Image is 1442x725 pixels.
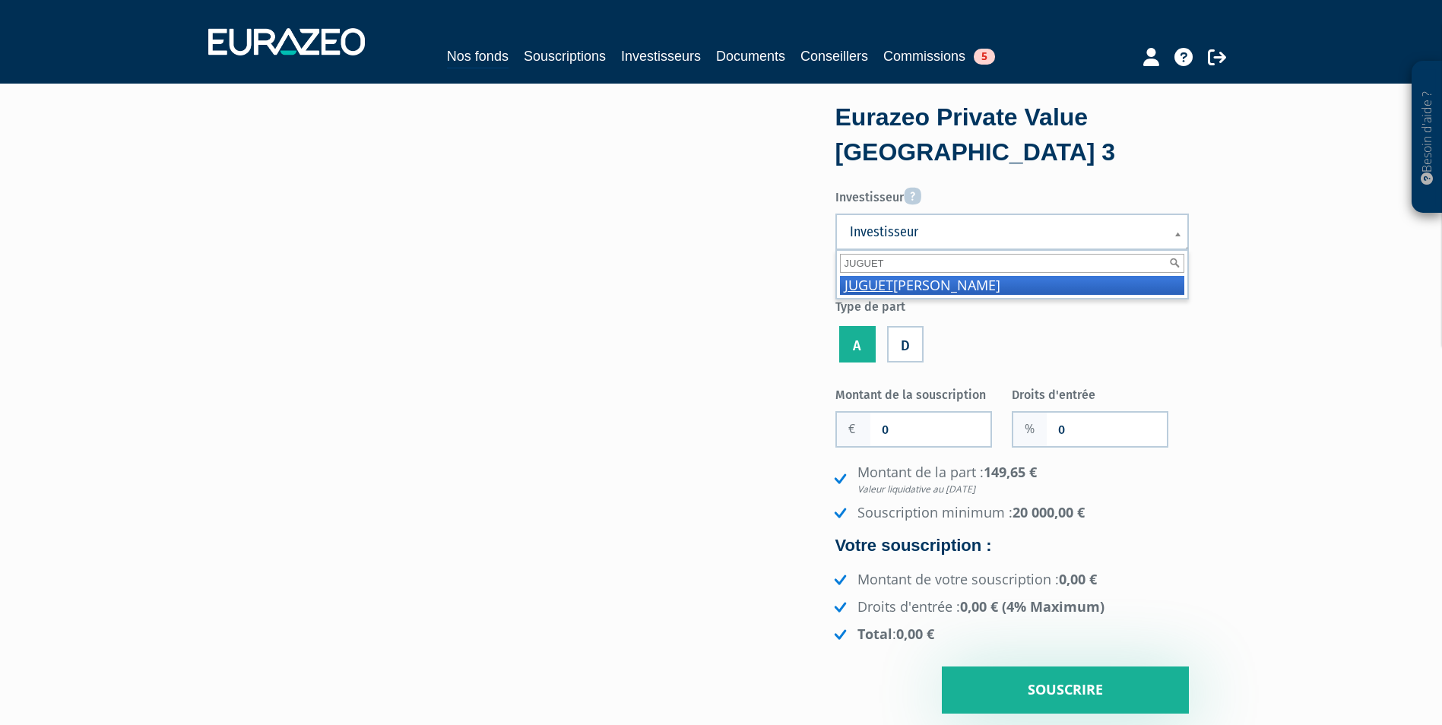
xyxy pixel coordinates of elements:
[883,46,995,67] a: Commissions5
[896,625,934,643] strong: 0,00 €
[800,46,868,67] a: Conseillers
[1418,69,1436,206] p: Besoin d'aide ?
[835,182,1189,207] label: Investisseur
[942,666,1189,714] input: Souscrire
[870,413,990,446] input: Montant de la souscription souhaité
[850,223,1155,241] span: Investisseur
[857,483,1189,495] em: Valeur liquidative au [DATE]
[831,570,1189,590] li: Montant de votre souscription :
[835,293,1189,316] label: Type de part
[857,625,892,643] strong: Total
[254,106,791,409] iframe: YouTube video player
[835,537,1189,555] h4: Votre souscription :
[887,326,924,362] label: D
[621,46,701,67] a: Investisseurs
[835,100,1189,169] div: Eurazeo Private Value [GEOGRAPHIC_DATA] 3
[831,463,1189,495] li: Montant de la part :
[840,276,1184,295] li: [PERSON_NAME]
[831,625,1189,644] li: :
[960,597,1104,616] strong: 0,00 € (4% Maximum)
[845,276,893,294] em: JUGUET
[835,381,1013,404] label: Montant de la souscription
[524,46,606,67] a: Souscriptions
[1012,381,1189,404] label: Droits d'entrée
[1059,570,1097,588] strong: 0,00 €
[1013,503,1085,521] strong: 20 000,00 €
[447,46,509,69] a: Nos fonds
[1047,413,1167,446] input: Frais d'entrée
[831,597,1189,617] li: Droits d'entrée :
[839,326,876,362] label: A
[974,49,995,65] span: 5
[831,503,1189,523] li: Souscription minimum :
[716,46,785,67] a: Documents
[208,28,365,55] img: 1732889491-logotype_eurazeo_blanc_rvb.png
[857,463,1189,495] strong: 149,65 €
